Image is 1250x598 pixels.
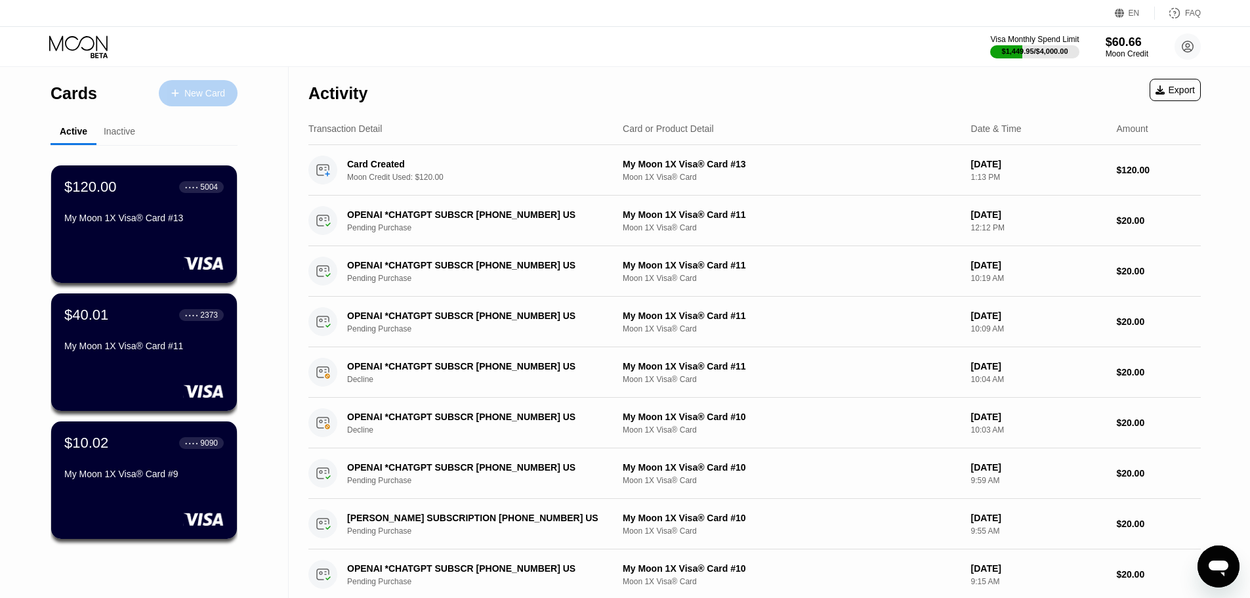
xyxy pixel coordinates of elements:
div: Moon 1X Visa® Card [623,425,961,435]
div: $40.01● ● ● ●2373My Moon 1X Visa® Card #11 [51,293,237,411]
div: OPENAI *CHATGPT SUBSCR [PHONE_NUMBER] US [347,361,602,372]
div: 10:09 AM [971,324,1106,333]
div: OPENAI *CHATGPT SUBSCR [PHONE_NUMBER] US [347,563,602,574]
div: My Moon 1X Visa® Card #10 [623,462,961,473]
div: OPENAI *CHATGPT SUBSCR [PHONE_NUMBER] USPending PurchaseMy Moon 1X Visa® Card #10Moon 1X Visa® Ca... [308,448,1201,499]
div: Visa Monthly Spend Limit$1,449.95/$4,000.00 [990,35,1079,58]
div: 10:04 AM [971,375,1106,384]
div: Active [60,126,87,137]
div: Transaction Detail [308,123,382,134]
div: OPENAI *CHATGPT SUBSCR [PHONE_NUMBER] US [347,260,602,270]
div: [DATE] [971,361,1106,372]
div: 5004 [200,182,218,192]
div: $20.00 [1116,569,1201,580]
div: My Moon 1X Visa® Card #13 [64,213,224,223]
div: My Moon 1X Visa® Card #11 [623,310,961,321]
div: Pending Purchase [347,274,621,283]
div: My Moon 1X Visa® Card #11 [623,260,961,270]
div: My Moon 1X Visa® Card #10 [623,513,961,523]
div: ● ● ● ● [185,441,198,445]
div: FAQ [1185,9,1201,18]
div: Moon 1X Visa® Card [623,173,961,182]
div: [DATE] [971,260,1106,270]
div: $10.02 [64,435,108,452]
div: Inactive [104,126,135,137]
div: My Moon 1X Visa® Card #10 [623,412,961,422]
div: 1:13 PM [971,173,1106,182]
div: ● ● ● ● [185,313,198,317]
div: $60.66 [1106,35,1148,49]
div: EN [1129,9,1140,18]
div: 9:15 AM [971,577,1106,586]
div: OPENAI *CHATGPT SUBSCR [PHONE_NUMBER] USDeclineMy Moon 1X Visa® Card #11Moon 1X Visa® Card[DATE]1... [308,347,1201,398]
div: OPENAI *CHATGPT SUBSCR [PHONE_NUMBER] USPending PurchaseMy Moon 1X Visa® Card #11Moon 1X Visa® Ca... [308,246,1201,297]
div: Export [1156,85,1195,95]
div: My Moon 1X Visa® Card #13 [623,159,961,169]
div: Card Created [347,159,602,169]
div: Moon 1X Visa® Card [623,223,961,232]
div: Decline [347,375,621,384]
div: OPENAI *CHATGPT SUBSCR [PHONE_NUMBER] US [347,209,602,220]
div: Moon Credit [1106,49,1148,58]
div: My Moon 1X Visa® Card #9 [64,469,224,479]
div: $40.01 [64,307,108,324]
div: Moon Credit Used: $120.00 [347,173,621,182]
div: $60.66Moon Credit [1106,35,1148,58]
div: $20.00 [1116,316,1201,327]
div: [DATE] [971,159,1106,169]
div: [DATE] [971,310,1106,321]
div: $1,449.95 / $4,000.00 [1002,47,1068,55]
div: [DATE] [971,563,1106,574]
div: New Card [184,88,225,99]
div: [DATE] [971,412,1106,422]
div: OPENAI *CHATGPT SUBSCR [PHONE_NUMBER] USDeclineMy Moon 1X Visa® Card #10Moon 1X Visa® Card[DATE]1... [308,398,1201,448]
div: My Moon 1X Visa® Card #11 [623,361,961,372]
div: [DATE] [971,513,1106,523]
div: ● ● ● ● [185,185,198,189]
div: 2373 [200,310,218,320]
div: OPENAI *CHATGPT SUBSCR [PHONE_NUMBER] US [347,462,602,473]
div: $20.00 [1116,266,1201,276]
div: Pending Purchase [347,223,621,232]
div: My Moon 1X Visa® Card #11 [623,209,961,220]
div: FAQ [1155,7,1201,20]
div: Card CreatedMoon Credit Used: $120.00My Moon 1X Visa® Card #13Moon 1X Visa® Card[DATE]1:13 PM$120.00 [308,145,1201,196]
div: $20.00 [1116,468,1201,479]
div: OPENAI *CHATGPT SUBSCR [PHONE_NUMBER] US [347,412,602,422]
div: OPENAI *CHATGPT SUBSCR [PHONE_NUMBER] USPending PurchaseMy Moon 1X Visa® Card #11Moon 1X Visa® Ca... [308,196,1201,246]
div: OPENAI *CHATGPT SUBSCR [PHONE_NUMBER] US [347,310,602,321]
div: Moon 1X Visa® Card [623,577,961,586]
div: $20.00 [1116,519,1201,529]
div: My Moon 1X Visa® Card #11 [64,341,224,351]
iframe: Button to launch messaging window [1198,545,1240,587]
div: 10:19 AM [971,274,1106,283]
div: Moon 1X Visa® Card [623,274,961,283]
div: 10:03 AM [971,425,1106,435]
div: Export [1150,79,1201,101]
div: $120.00 [1116,165,1201,175]
div: My Moon 1X Visa® Card #10 [623,563,961,574]
div: Pending Purchase [347,324,621,333]
div: Pending Purchase [347,476,621,485]
div: Date & Time [971,123,1022,134]
div: Visa Monthly Spend Limit [990,35,1079,44]
div: Moon 1X Visa® Card [623,375,961,384]
div: $120.00● ● ● ●5004My Moon 1X Visa® Card #13 [51,165,237,283]
div: 12:12 PM [971,223,1106,232]
div: Amount [1116,123,1148,134]
div: 9:55 AM [971,526,1106,536]
div: $120.00 [64,179,117,196]
div: Moon 1X Visa® Card [623,476,961,485]
div: [PERSON_NAME] SUBSCRIPTION [PHONE_NUMBER] US [347,513,602,523]
div: OPENAI *CHATGPT SUBSCR [PHONE_NUMBER] USPending PurchaseMy Moon 1X Visa® Card #11Moon 1X Visa® Ca... [308,297,1201,347]
div: $10.02● ● ● ●9090My Moon 1X Visa® Card #9 [51,421,237,539]
div: Card or Product Detail [623,123,714,134]
div: 9:59 AM [971,476,1106,485]
div: $20.00 [1116,367,1201,377]
div: [DATE] [971,462,1106,473]
div: $20.00 [1116,215,1201,226]
div: Pending Purchase [347,526,621,536]
div: Moon 1X Visa® Card [623,526,961,536]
